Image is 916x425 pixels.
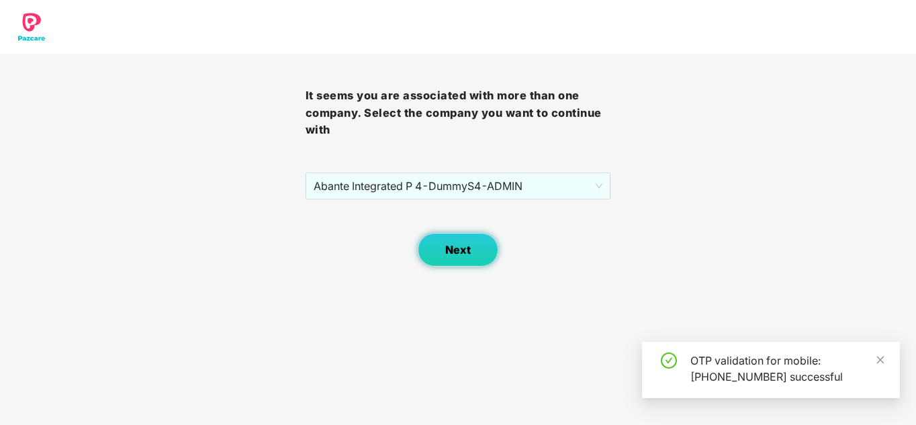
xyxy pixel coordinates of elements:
div: OTP validation for mobile: [PHONE_NUMBER] successful [690,352,884,385]
span: close [876,355,885,365]
h3: It seems you are associated with more than one company. Select the company you want to continue with [306,87,611,139]
span: check-circle [661,352,677,369]
span: Abante Integrated P 4 - DummyS4 - ADMIN [314,173,603,199]
button: Next [418,233,498,267]
span: Next [445,244,471,256]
